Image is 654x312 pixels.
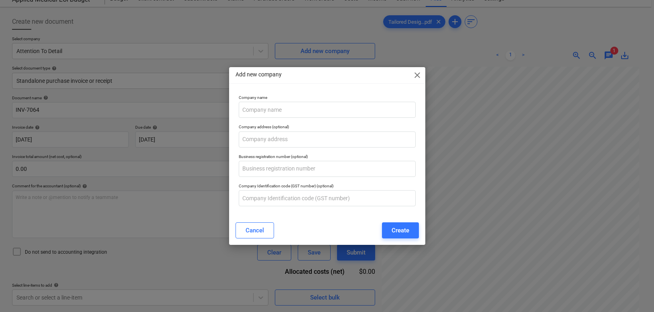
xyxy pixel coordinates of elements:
span: close [412,70,422,80]
p: Company name [239,95,416,102]
p: Company address (optional) [239,124,416,131]
div: Cancel [246,225,264,236]
input: Company name [239,102,416,118]
iframe: Chat Widget [614,273,654,312]
p: Add new company [236,70,282,79]
input: Company Identification code (GST number) [239,190,416,206]
div: Create [392,225,409,236]
button: Create [382,222,419,238]
input: Company address [239,131,416,148]
p: Business registration number (optional) [239,154,416,161]
button: Cancel [236,222,274,238]
input: Business registration number [239,161,416,177]
p: Company Identification code (GST number) (optional) [239,183,416,190]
